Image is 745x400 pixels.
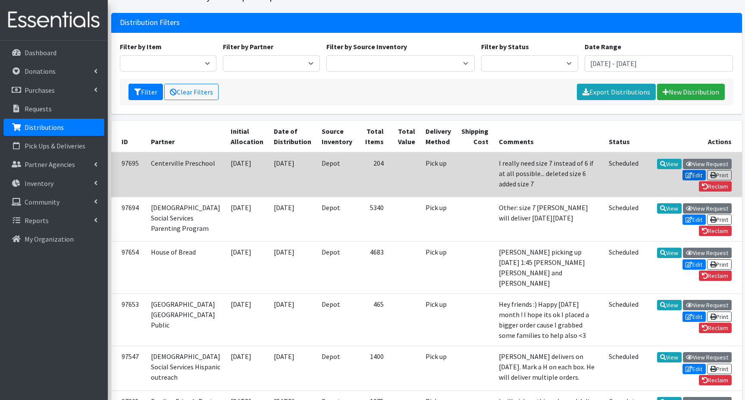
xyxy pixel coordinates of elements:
td: [DATE] [225,346,269,391]
a: View [657,203,682,214]
p: Requests [25,104,52,113]
td: [GEOGRAPHIC_DATA] [GEOGRAPHIC_DATA] Public [146,294,225,346]
label: Filter by Partner [223,41,273,52]
td: [DATE] [225,152,269,197]
img: HumanEssentials [3,6,104,35]
th: ID [111,121,146,152]
p: Partner Agencies [25,160,75,169]
a: New Distribution [657,84,725,100]
p: Dashboard [25,48,56,57]
label: Filter by Status [481,41,529,52]
td: [DATE] [269,197,316,241]
p: My Organization [25,235,74,243]
a: Export Distributions [577,84,656,100]
a: View [657,248,682,258]
p: Community [25,198,59,206]
th: Total Value [389,121,420,152]
label: Filter by Source Inventory [326,41,407,52]
p: Pick Ups & Deliveries [25,142,85,150]
td: 1400 [357,346,389,391]
td: [PERSON_NAME] picking up [DATE] 1:45 [PERSON_NAME] [PERSON_NAME] and [PERSON_NAME] [494,242,604,294]
label: Date Range [585,41,621,52]
a: View [657,300,682,310]
td: [DATE] [225,294,269,346]
td: Depot [316,294,357,346]
p: Reports [25,216,49,225]
td: 97653 [111,294,146,346]
a: Edit [682,170,706,180]
td: Depot [316,242,357,294]
td: Centerville Preschool [146,152,225,197]
th: Comments [494,121,604,152]
td: Depot [316,346,357,391]
a: View Request [683,159,732,169]
a: My Organization [3,230,104,248]
a: Distributions [3,119,104,136]
a: View Request [683,248,732,258]
a: View [657,352,682,362]
td: [PERSON_NAME] delivers on [DATE]. Mark a H on each box. He will deliver multiple orders. [494,346,604,391]
a: Print [707,214,732,225]
a: Edit [682,312,706,322]
td: Pick up [420,346,456,391]
a: Reclaim [699,181,732,192]
a: View Request [683,352,732,362]
th: Partner [146,121,225,152]
a: View [657,159,682,169]
a: Reclaim [699,226,732,236]
td: 4683 [357,242,389,294]
td: [DATE] [269,152,316,197]
td: [DATE] [269,346,316,391]
a: Requests [3,100,104,117]
th: Actions [644,121,742,152]
td: 465 [357,294,389,346]
td: [DATE] [269,242,316,294]
td: [DATE] [269,294,316,346]
th: Date of Distribution [269,121,316,152]
td: 97695 [111,152,146,197]
a: Edit [682,259,706,270]
a: Print [707,364,732,374]
a: Reclaim [699,375,732,385]
td: Pick up [420,242,456,294]
label: Filter by Item [120,41,162,52]
a: View Request [683,203,732,214]
a: Print [707,259,732,270]
td: 97694 [111,197,146,241]
td: Pick up [420,152,456,197]
th: Total Items [357,121,389,152]
td: [DATE] [225,197,269,241]
a: Inventory [3,175,104,192]
td: Scheduled [604,294,644,346]
td: [DATE] [225,242,269,294]
th: Status [604,121,644,152]
a: Reclaim [699,323,732,333]
input: January 1, 2011 - December 31, 2011 [585,55,733,72]
td: Pick up [420,197,456,241]
td: Scheduled [604,242,644,294]
td: 204 [357,152,389,197]
th: Shipping Cost [456,121,494,152]
a: Dashboard [3,44,104,61]
td: [DEMOGRAPHIC_DATA] Social Services Hispanic outreach [146,346,225,391]
td: Scheduled [604,346,644,391]
td: Scheduled [604,197,644,241]
a: Reclaim [699,271,732,281]
a: Purchases [3,82,104,99]
a: Print [707,170,732,180]
p: Purchases [25,86,55,94]
a: Pick Ups & Deliveries [3,137,104,154]
td: Pick up [420,294,456,346]
td: 97654 [111,242,146,294]
th: Delivery Method [420,121,456,152]
a: Donations [3,63,104,80]
h3: Distribution Filters [120,18,180,27]
button: Filter [128,84,163,100]
td: Depot [316,152,357,197]
p: Donations [25,67,56,76]
a: Reports [3,212,104,229]
p: Inventory [25,179,53,188]
a: Clear Filters [164,84,219,100]
a: Community [3,193,104,211]
td: Other: size 7 [PERSON_NAME] will deliver [DATE][DATE] [494,197,604,241]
